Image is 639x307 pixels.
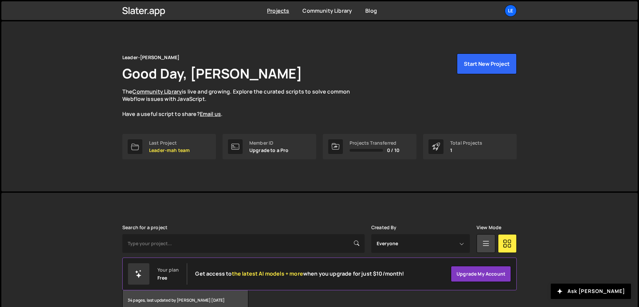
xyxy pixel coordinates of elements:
div: Total Projects [450,140,482,146]
button: Ask [PERSON_NAME] [551,284,631,299]
a: Community Library [132,88,182,95]
label: View Mode [477,225,501,230]
a: Blog [365,7,377,14]
div: Your plan [157,267,179,273]
label: Search for a project [122,225,167,230]
a: Le [505,5,517,17]
p: The is live and growing. Explore the curated scripts to solve common Webflow issues with JavaScri... [122,88,363,118]
a: Community Library [302,7,352,14]
a: Last Project Leader-mah team [122,134,216,159]
span: the latest AI models + more [232,270,303,277]
a: Email us [200,110,221,118]
label: Created By [371,225,397,230]
div: Free [157,275,167,281]
a: Projects [267,7,289,14]
div: Leader-[PERSON_NAME] [122,53,179,61]
p: Upgrade to a Pro [249,148,289,153]
h1: Good Day, [PERSON_NAME] [122,64,302,83]
div: Projects Transferred [350,140,399,146]
div: Last Project [149,140,190,146]
h2: Get access to when you upgrade for just $10/month! [195,271,404,277]
p: 1 [450,148,482,153]
button: Start New Project [457,53,517,74]
input: Type your project... [122,234,365,253]
span: 0 / 10 [387,148,399,153]
p: Leader-mah team [149,148,190,153]
a: Upgrade my account [451,266,511,282]
div: Member ID [249,140,289,146]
